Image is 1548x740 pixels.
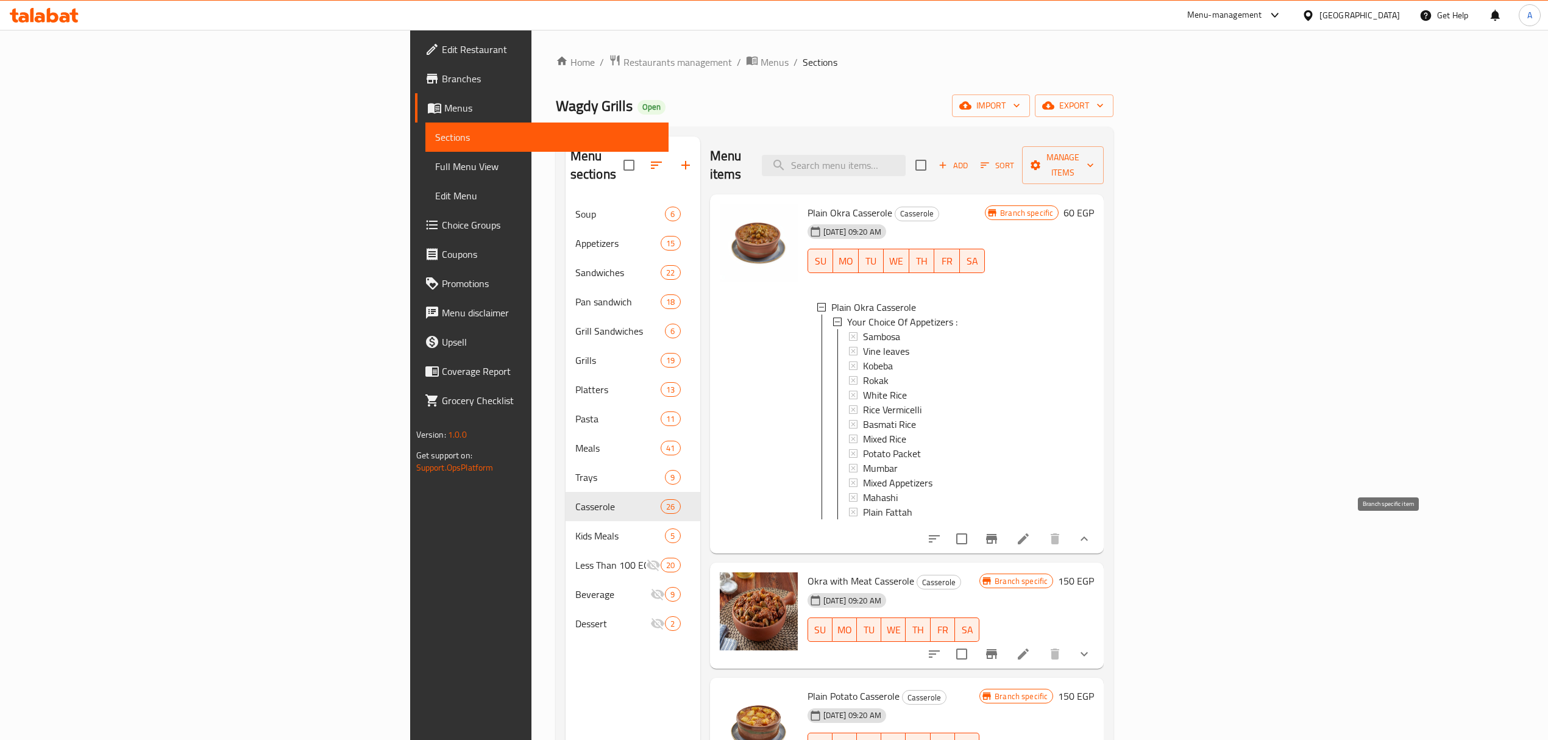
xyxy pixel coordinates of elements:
[661,296,680,308] span: 18
[566,609,700,638] div: Dessert2
[906,617,930,642] button: TH
[575,382,661,397] span: Platters
[575,353,661,368] span: Grills
[955,617,979,642] button: SA
[1022,146,1104,184] button: Manage items
[575,236,661,251] div: Appetizers
[720,572,798,650] img: Okra with Meat Casserole
[808,617,833,642] button: SU
[710,147,748,183] h2: Menu items
[794,55,798,69] li: /
[863,358,893,373] span: Kobeba
[661,443,680,454] span: 41
[575,294,661,309] span: Pan sandwich
[566,580,700,609] div: Beverage9
[833,249,859,273] button: MO
[1070,524,1099,553] button: show more
[977,639,1006,669] button: Branch-specific-item
[863,373,889,388] span: Rokak
[746,54,789,70] a: Menus
[981,158,1014,173] span: Sort
[863,344,909,358] span: Vine leaves
[1077,647,1092,661] svg: Show Choices
[415,35,669,64] a: Edit Restaurant
[962,98,1020,113] span: import
[661,267,680,279] span: 22
[435,188,659,203] span: Edit Menu
[1070,639,1099,669] button: show more
[566,199,700,229] div: Soup6
[566,229,700,258] div: Appetizers15
[1032,150,1094,180] span: Manage items
[575,207,666,221] span: Soup
[1035,94,1113,117] button: export
[650,616,665,631] svg: Inactive section
[863,505,912,519] span: Plain Fattah
[661,238,680,249] span: 15
[1016,532,1031,546] a: Edit menu item
[895,207,939,221] div: Casserole
[863,329,900,344] span: Sambosa
[917,575,961,589] div: Casserole
[665,207,680,221] div: items
[415,357,669,386] a: Coverage Report
[833,617,857,642] button: MO
[661,353,680,368] div: items
[863,446,921,461] span: Potato Packet
[937,158,970,173] span: Add
[960,621,975,639] span: SA
[934,249,960,273] button: FR
[737,55,741,69] li: /
[442,305,659,320] span: Menu disclaimer
[665,470,680,485] div: items
[818,226,886,238] span: [DATE] 09:20 AM
[666,618,680,630] span: 2
[973,156,1022,175] span: Sort items
[931,617,955,642] button: FR
[863,432,906,446] span: Mixed Rice
[862,621,876,639] span: TU
[831,300,916,315] span: Plain Okra Casserole
[914,252,930,270] span: TH
[917,575,960,589] span: Casserole
[415,269,669,298] a: Promotions
[920,524,949,553] button: sort-choices
[575,470,666,485] div: Trays
[936,621,950,639] span: FR
[864,252,879,270] span: TU
[661,413,680,425] span: 11
[1040,524,1070,553] button: delete
[566,194,700,643] nav: Menu sections
[661,411,680,426] div: items
[886,621,901,639] span: WE
[444,101,659,115] span: Menus
[442,218,659,232] span: Choice Groups
[666,208,680,220] span: 6
[575,587,651,602] span: Beverage
[566,404,700,433] div: Pasta11
[566,316,700,346] div: Grill Sandwiches6
[977,524,1006,553] button: Branch-specific-item
[448,427,467,443] span: 1.0.0
[909,249,935,273] button: TH
[884,249,909,273] button: WE
[415,210,669,240] a: Choice Groups
[1187,8,1262,23] div: Menu-management
[902,690,946,705] div: Casserole
[661,236,680,251] div: items
[1040,639,1070,669] button: delete
[646,558,661,572] svg: Inactive section
[863,417,916,432] span: Basmati Rice
[442,71,659,86] span: Branches
[442,364,659,379] span: Coverage Report
[609,54,732,70] a: Restaurants management
[847,315,957,329] span: Your Choice Of Appetizers :
[575,528,666,543] span: Kids Meals
[949,641,975,667] span: Select to update
[908,152,934,178] span: Select section
[818,595,886,607] span: [DATE] 09:20 AM
[442,247,659,261] span: Coupons
[995,207,1058,219] span: Branch specific
[415,386,669,415] a: Grocery Checklist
